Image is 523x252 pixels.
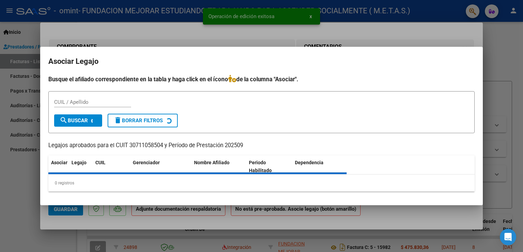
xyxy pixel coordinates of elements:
datatable-header-cell: Asociar [48,155,69,178]
mat-icon: delete [114,116,122,124]
button: Borrar Filtros [108,114,178,127]
h4: Busque el afiliado correspondiente en la tabla y haga click en el ícono de la columna "Asociar". [48,75,475,84]
div: 0 registros [48,174,475,192]
datatable-header-cell: Dependencia [292,155,347,178]
datatable-header-cell: Legajo [69,155,93,178]
datatable-header-cell: Nombre Afiliado [191,155,246,178]
span: Nombre Afiliado [194,160,229,165]
button: Buscar [54,114,102,127]
span: Buscar [60,117,88,124]
span: Periodo Habilitado [249,160,272,173]
span: Gerenciador [133,160,160,165]
span: Dependencia [295,160,323,165]
span: Asociar [51,160,67,165]
datatable-header-cell: Gerenciador [130,155,191,178]
div: Open Intercom Messenger [500,229,516,245]
datatable-header-cell: CUIL [93,155,130,178]
span: Borrar Filtros [114,117,163,124]
p: Legajos aprobados para el CUIT 30711058504 y Período de Prestación 202509 [48,141,475,150]
mat-icon: search [60,116,68,124]
span: Legajo [72,160,86,165]
h2: Asociar Legajo [48,55,475,68]
span: CUIL [95,160,106,165]
datatable-header-cell: Periodo Habilitado [246,155,292,178]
